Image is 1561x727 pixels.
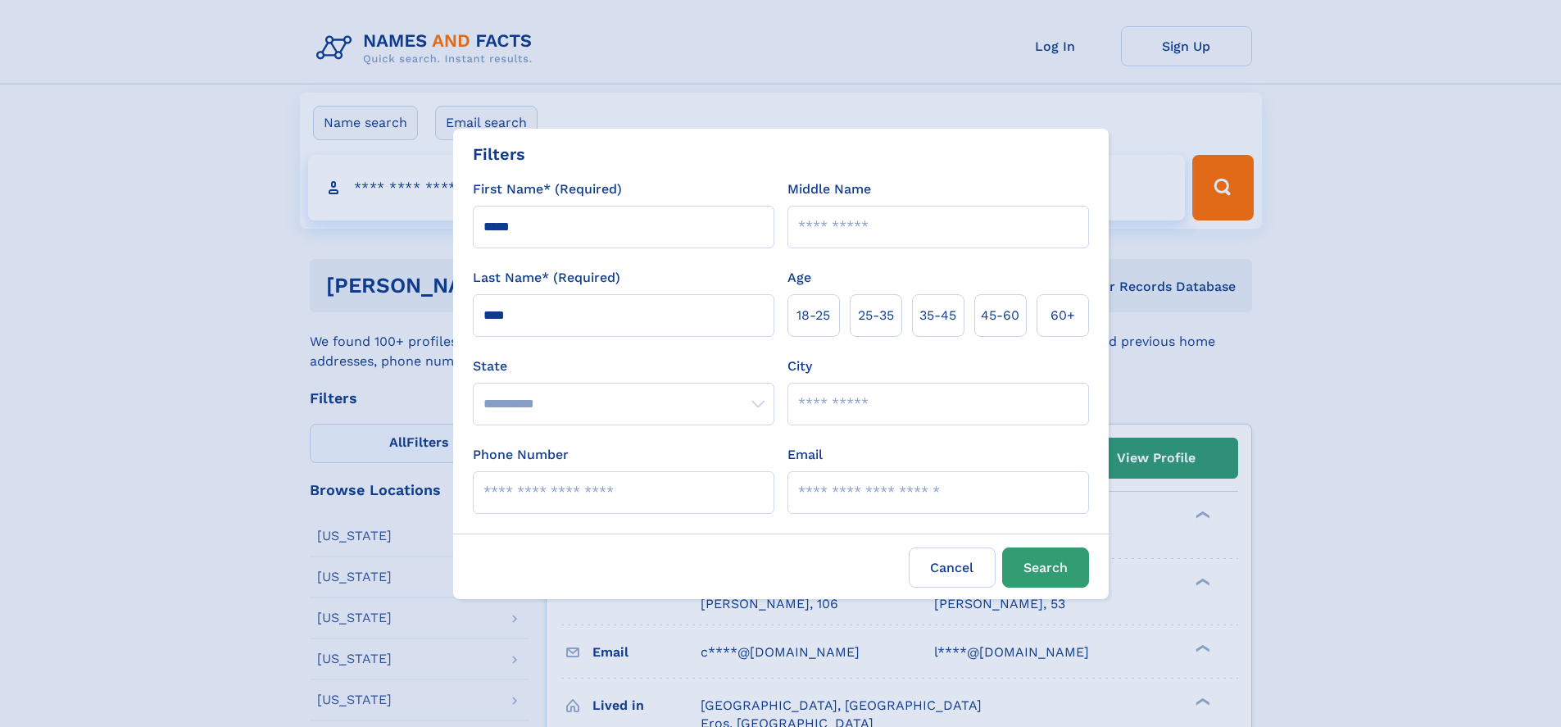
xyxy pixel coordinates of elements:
[473,445,569,465] label: Phone Number
[787,357,812,376] label: City
[787,179,871,199] label: Middle Name
[981,306,1019,325] span: 45‑60
[909,548,996,588] label: Cancel
[473,268,620,288] label: Last Name* (Required)
[787,268,811,288] label: Age
[858,306,894,325] span: 25‑35
[1002,548,1089,588] button: Search
[473,357,774,376] label: State
[473,179,622,199] label: First Name* (Required)
[787,445,823,465] label: Email
[919,306,956,325] span: 35‑45
[1050,306,1075,325] span: 60+
[473,142,525,166] div: Filters
[796,306,830,325] span: 18‑25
